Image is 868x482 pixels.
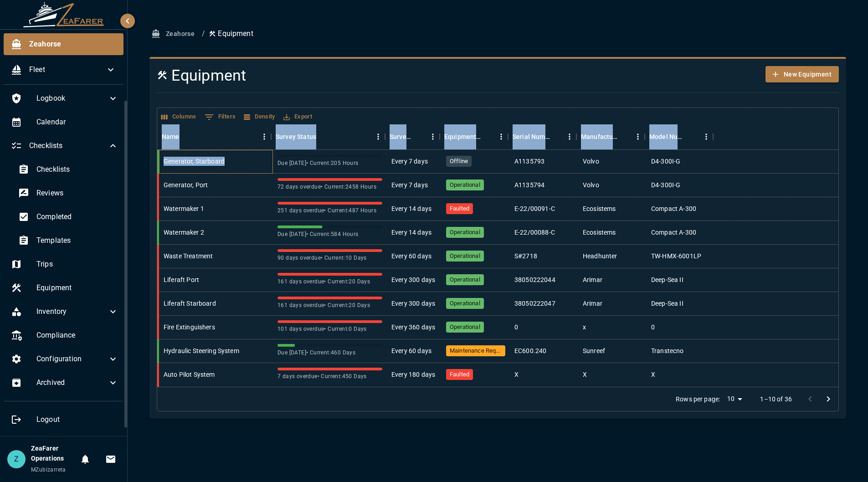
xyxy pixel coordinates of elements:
[36,235,118,246] span: Templates
[514,251,537,261] div: S#2718
[7,450,26,468] div: Z
[11,182,126,204] div: Reviews
[446,228,484,237] span: Operational
[446,181,484,190] span: Operational
[164,228,204,237] div: Watermaker 2
[4,33,123,55] div: Zeahorse
[651,251,701,261] div: TW-HMX-6001LP
[257,130,271,144] button: Menu
[36,282,118,293] span: Equipment
[440,124,508,149] div: Equipment Status
[277,349,382,358] span: Due [DATE] • Current: 460 Days
[277,325,382,334] span: 101 days overdue • Current: 0 Days
[391,370,435,379] div: Every 180 days
[4,277,126,299] div: Equipment
[426,130,440,144] button: Menu
[36,93,108,104] span: Logbook
[651,370,655,379] div: X
[277,230,382,239] span: Due [DATE] • Current: 584 Hours
[583,275,602,284] div: Arimar
[36,354,108,364] span: Configuration
[760,395,792,404] p: 1–10 of 36
[164,204,204,213] div: Watermaker 1
[583,157,599,166] div: Volvo
[676,395,720,404] p: Rows per page:
[11,206,126,228] div: Completed
[583,180,599,190] div: Volvo
[819,390,837,408] button: Go to next page
[514,180,544,190] div: A1135794
[162,124,180,149] div: Name
[446,205,473,213] span: Faulted
[391,180,428,190] div: Every 7 days
[618,130,631,143] button: Sort
[159,110,199,124] button: Select columns
[391,323,435,332] div: Every 360 days
[4,59,123,81] div: Fleet
[164,157,225,166] div: Generator, Starboard
[651,228,696,237] div: Compact A-300
[277,372,382,381] span: 7 days overdue • Current: 450 Days
[11,159,126,180] div: Checklists
[391,204,431,213] div: Every 14 days
[23,2,105,27] img: ZeaFarer Logo
[651,346,684,355] div: Transtecno
[209,28,253,39] p: Equipment
[446,370,473,379] span: Faulted
[514,275,555,284] div: 38050222044
[687,130,699,143] button: Sort
[164,370,215,379] div: Auto Pilot System
[391,299,435,308] div: Every 300 days
[277,183,382,192] span: 72 days overdue • Current: 2458 Hours
[164,275,199,284] div: Liferaft Port
[157,66,724,85] h4: Equipment
[4,87,126,109] div: Logbook
[765,66,839,83] button: New Equipment
[446,252,484,261] span: Operational
[29,140,108,151] span: Checklists
[446,157,472,166] span: Offline
[494,130,508,144] button: Menu
[391,228,431,237] div: Every 14 days
[371,130,385,144] button: Menu
[31,444,76,464] h6: ZeaFarer Operations
[76,450,94,468] button: Notifications
[277,277,382,287] span: 161 days overdue • Current: 20 Days
[11,230,126,251] div: Templates
[36,377,108,388] span: Archived
[281,110,314,124] button: Export
[4,409,126,431] div: Logout
[514,299,555,308] div: 38050222047
[482,130,494,143] button: Sort
[391,346,431,355] div: Every 60 days
[102,450,120,468] button: Invitations
[514,346,546,355] div: EC600.240
[36,330,118,341] span: Compliance
[550,130,563,143] button: Sort
[583,370,587,379] div: X
[202,110,238,124] button: Show filters
[514,204,555,213] div: E-22/00091-C
[583,299,602,308] div: Arimar
[36,117,118,128] span: Calendar
[514,228,555,237] div: E-22/00088-C
[390,124,413,149] div: Survey Interval
[446,276,484,284] span: Operational
[583,251,617,261] div: Headhunter
[446,347,505,355] span: Maintenance Required
[36,164,118,175] span: Checklists
[391,251,431,261] div: Every 60 days
[277,206,382,215] span: 251 days overdue • Current: 487 Hours
[649,124,687,149] div: Model Number
[446,299,484,308] span: Operational
[36,259,118,270] span: Trips
[180,130,192,143] button: Sort
[631,130,645,144] button: Menu
[651,275,683,284] div: Deep-Sea II
[645,124,713,149] div: Model Number
[164,346,239,355] div: Hydraulic Steering System
[514,370,519,379] div: X
[413,130,426,143] button: Sort
[651,157,680,166] div: D4-300I-G
[446,323,484,332] span: Operational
